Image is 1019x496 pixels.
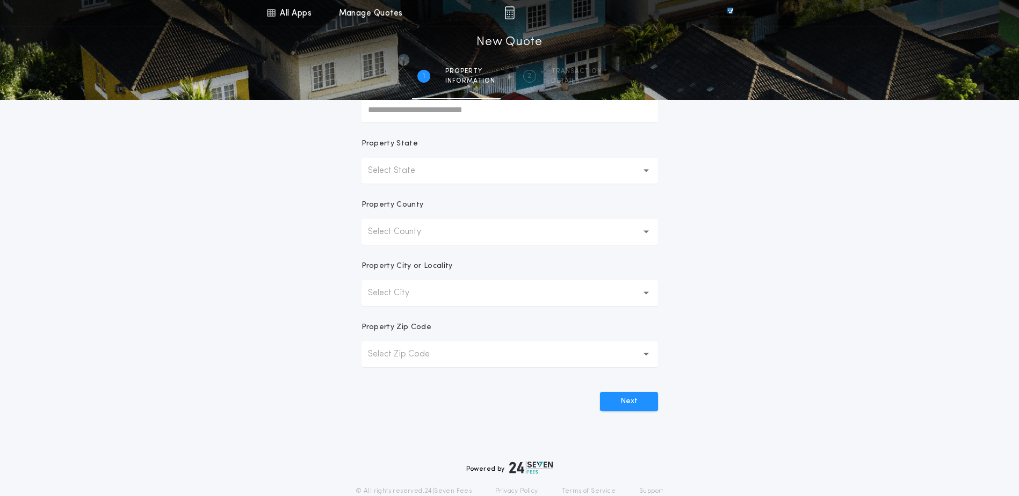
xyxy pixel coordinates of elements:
span: details [551,77,602,85]
p: © All rights reserved. 24|Seven Fees [356,487,472,495]
img: vs-icon [707,8,753,18]
span: Property [445,67,495,76]
button: Select County [362,219,658,245]
button: Select City [362,280,658,306]
h2: 1 [423,72,425,81]
button: Next [600,392,658,411]
img: logo [509,461,553,474]
img: img [504,6,515,19]
a: Terms of Service [562,487,616,495]
p: Property Zip Code [362,322,431,333]
span: information [445,77,495,85]
div: Powered by [466,461,553,474]
span: Transaction [551,67,602,76]
p: Property City or Locality [362,261,453,272]
button: Select State [362,158,658,184]
p: Select City [368,287,427,300]
h1: New Quote [476,34,542,51]
a: Privacy Policy [495,487,538,495]
a: Support [639,487,663,495]
p: Select County [368,225,438,238]
h2: 2 [527,72,531,81]
p: Select State [368,164,432,177]
p: Property State [362,138,418,149]
button: Select Zip Code [362,341,658,367]
p: Select Zip Code [368,348,447,361]
p: Property County [362,200,424,210]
